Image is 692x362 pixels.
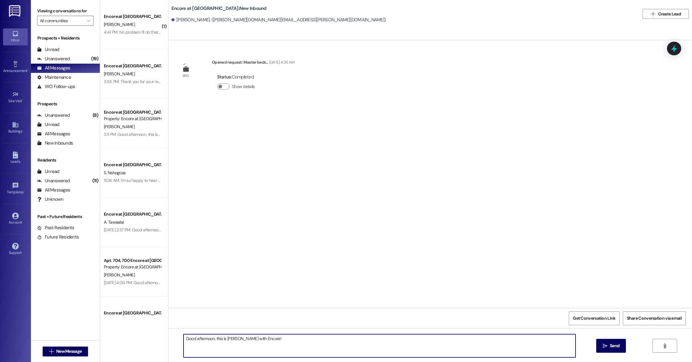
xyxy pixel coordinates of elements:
[212,59,294,68] div: Opened request: Master bedr...
[43,347,88,356] button: New Message
[623,311,686,325] button: Share Conversation via email
[37,187,70,193] div: All Messages
[90,54,100,64] div: (19)
[104,162,161,168] div: Encore at [GEOGRAPHIC_DATA]
[104,318,135,324] span: [PERSON_NAME]
[40,16,84,26] input: All communities
[104,71,135,77] span: [PERSON_NAME]
[3,150,28,166] a: Leads
[24,189,25,193] span: •
[217,72,257,82] div: : Completed
[37,168,59,175] div: Unread
[232,83,255,90] label: Show details
[91,111,100,120] div: (8)
[184,334,576,357] textarea: Good afternoon, this is [PERSON_NAME] with Encore!
[3,241,28,258] a: Support
[37,178,70,184] div: Unanswered
[56,348,82,355] span: New Message
[49,349,54,354] i: 
[610,343,619,349] span: Send
[104,170,125,175] span: S. Nshogoza
[31,213,100,220] div: Past + Future Residents
[9,5,22,17] img: ResiDesk Logo
[37,65,70,71] div: All Messages
[37,234,79,240] div: Future Residents
[3,211,28,227] a: Account
[658,11,681,17] span: Create Lead
[104,310,161,316] div: Encore at [GEOGRAPHIC_DATA]
[627,315,682,322] span: Share Conversation via email
[37,121,59,128] div: Unread
[104,211,161,217] div: Encore at [GEOGRAPHIC_DATA]
[662,343,667,348] i: 
[37,196,63,203] div: Unknown
[3,28,28,45] a: Inbox
[183,73,188,79] div: WO
[104,79,441,84] div: 3:55 PM: Thank you for your response, I will temporarily remove you from our contact list! Please...
[104,257,161,264] div: Apt. 704, 700 Encore at [GEOGRAPHIC_DATA]
[104,29,207,35] div: 4:41 PM: No problem I'll do that later in the evening Thanks
[37,83,75,90] div: WO Follow-ups
[104,13,161,20] div: Encore at [GEOGRAPHIC_DATA]
[104,272,135,278] span: [PERSON_NAME]
[573,315,615,322] span: Get Conversation Link
[3,120,28,136] a: Buildings
[104,22,135,27] span: [PERSON_NAME]
[569,311,619,325] button: Get Conversation Link
[91,176,100,186] div: (11)
[104,219,124,225] span: A. Tawaalai
[37,6,94,16] label: Viewing conversations for
[104,116,161,122] div: Property: Encore at [GEOGRAPHIC_DATA]
[31,101,100,107] div: Prospects
[104,124,135,129] span: [PERSON_NAME]
[37,112,70,119] div: Unanswered
[37,140,73,146] div: New Inbounds
[643,9,689,19] button: Create Lead
[104,178,444,183] div: 11:06 AM: I'm so happy to hear that you're interested! Our 1 bedroom apartments start at $1450. W...
[651,11,655,16] i: 
[3,89,28,106] a: Site Visit •
[217,74,231,80] b: Status
[171,5,267,12] b: Encore at [GEOGRAPHIC_DATA]: New Inbound
[37,46,59,53] div: Unread
[37,74,71,81] div: Maintenance
[31,157,100,163] div: Residents
[104,264,161,270] div: Property: Encore at [GEOGRAPHIC_DATA]
[104,109,161,116] div: Encore at [GEOGRAPHIC_DATA]
[3,180,28,197] a: Templates •
[603,343,607,348] i: 
[37,225,74,231] div: Past Residents
[104,63,161,69] div: Encore at [GEOGRAPHIC_DATA]
[87,18,90,23] i: 
[37,131,70,137] div: All Messages
[104,280,511,285] div: [DATE] 4:06 PM: Good afternoon, this is just a friendly reminder to please register your furry fr...
[37,56,70,62] div: Unanswered
[171,17,386,23] div: [PERSON_NAME]. ([PERSON_NAME][DOMAIN_NAME][EMAIL_ADDRESS][PERSON_NAME][DOMAIN_NAME])
[268,59,294,65] div: [DATE] 4:36 AM
[596,339,626,353] button: Send
[31,35,100,41] div: Prospects + Residents
[22,98,23,102] span: •
[104,132,447,137] div: 3:11 PM: Good afternoon, this is Caylee with Encore! I just wanted to let you know that your leas...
